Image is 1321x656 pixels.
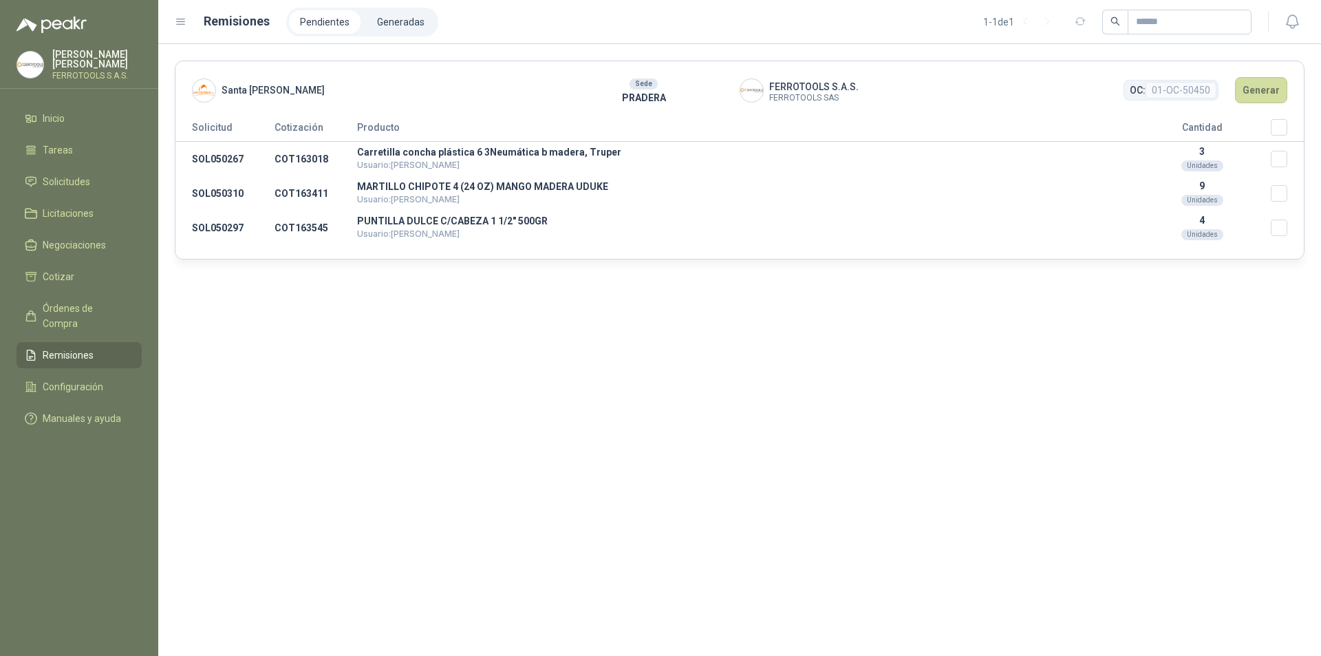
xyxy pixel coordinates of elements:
p: PUNTILLA DULCE C/CABEZA 1 1/2" 500GR [357,216,1133,226]
span: Remisiones [43,348,94,363]
span: Manuales y ayuda [43,411,121,426]
span: Tareas [43,142,73,158]
img: Company Logo [193,79,215,102]
span: Órdenes de Compra [43,301,129,331]
p: 3 [1133,146,1271,157]
th: Seleccionar/deseleccionar [1271,119,1304,142]
th: Producto [357,119,1133,142]
td: Seleccionar/deseleccionar [1271,142,1304,177]
div: Unidades [1181,229,1223,240]
a: Licitaciones [17,200,142,226]
a: Negociaciones [17,232,142,258]
span: Inicio [43,111,65,126]
button: Generar [1235,77,1287,103]
p: Carretilla concha plástica 6 3Neumática b madera, Truper [357,147,1133,157]
div: 1 - 1 de 1 [983,11,1058,33]
span: 01-OC-50450 [1146,82,1216,98]
a: Tareas [17,137,142,163]
th: Cantidad [1133,119,1271,142]
a: Manuales y ayuda [17,405,142,432]
span: Santa [PERSON_NAME] [222,83,325,98]
th: Cotización [275,119,357,142]
p: MARTILLO CHIPOTE 4 (24 OZ) MANGO MADERA UDUKE [357,182,1133,191]
span: Licitaciones [43,206,94,221]
p: 4 [1133,215,1271,226]
div: Unidades [1181,160,1223,171]
span: FERROTOOLS SAS [769,94,859,102]
td: SOL050267 [175,142,275,177]
img: Company Logo [740,79,763,102]
p: PRADERA [548,90,740,105]
a: Solicitudes [17,169,142,195]
td: COT163545 [275,211,357,245]
div: Unidades [1181,195,1223,206]
span: Configuración [43,379,103,394]
a: Inicio [17,105,142,131]
span: Usuario: [PERSON_NAME] [357,160,460,170]
td: COT163411 [275,176,357,211]
td: SOL050297 [175,211,275,245]
a: Configuración [17,374,142,400]
p: FERROTOOLS S.A.S. [52,72,142,80]
span: Negociaciones [43,237,106,253]
span: search [1110,17,1120,26]
td: Seleccionar/deseleccionar [1271,176,1304,211]
a: Generadas [366,10,436,34]
td: COT163018 [275,142,357,177]
div: Sede [630,78,658,89]
a: Órdenes de Compra [17,295,142,337]
span: FERROTOOLS S.A.S. [769,79,859,94]
span: Usuario: [PERSON_NAME] [357,194,460,204]
span: Cotizar [43,269,74,284]
span: Usuario: [PERSON_NAME] [357,229,460,239]
th: Solicitud [175,119,275,142]
p: [PERSON_NAME] [PERSON_NAME] [52,50,142,69]
td: SOL050310 [175,176,275,211]
a: Pendientes [289,10,361,34]
td: Seleccionar/deseleccionar [1271,211,1304,245]
a: Cotizar [17,264,142,290]
img: Company Logo [17,52,43,78]
h1: Remisiones [204,12,270,31]
p: 9 [1133,180,1271,191]
span: OC: [1130,83,1146,98]
span: Solicitudes [43,174,90,189]
img: Logo peakr [17,17,87,33]
a: Remisiones [17,342,142,368]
